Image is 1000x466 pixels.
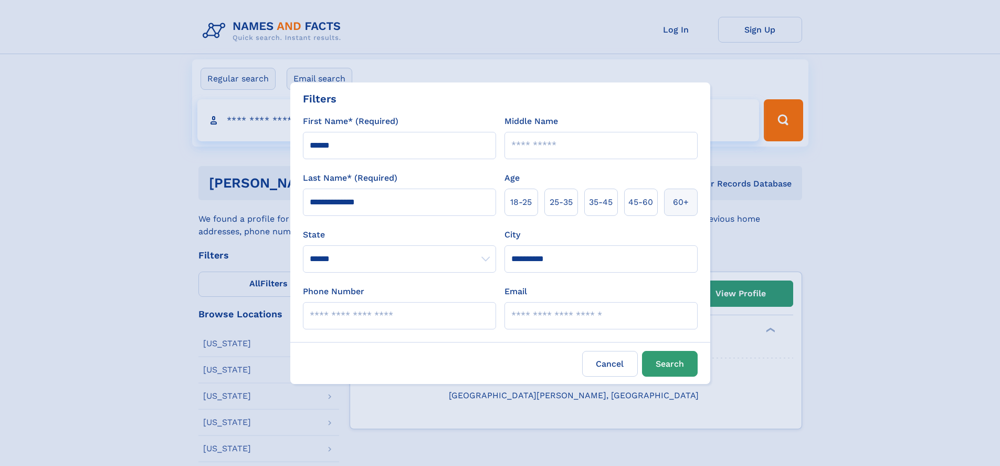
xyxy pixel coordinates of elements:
div: Filters [303,91,336,107]
span: 45‑60 [628,196,653,209]
span: 60+ [673,196,689,209]
span: 25‑35 [550,196,573,209]
label: Cancel [582,351,638,377]
label: Last Name* (Required) [303,172,397,184]
button: Search [642,351,698,377]
label: Age [504,172,520,184]
span: 35‑45 [589,196,613,209]
label: Middle Name [504,115,558,128]
label: Email [504,285,527,298]
label: Phone Number [303,285,364,298]
label: First Name* (Required) [303,115,398,128]
label: City [504,229,520,241]
span: 18‑25 [510,196,532,209]
label: State [303,229,496,241]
